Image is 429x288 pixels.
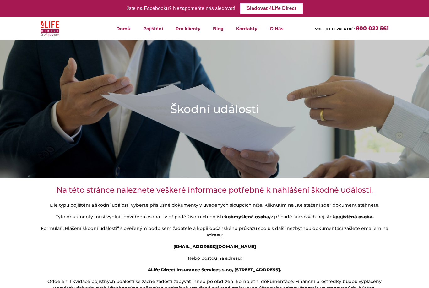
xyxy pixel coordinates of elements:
[126,4,235,13] div: Jste na Facebooku? Nezapomeňte nás sledovat!
[230,17,263,40] a: Kontakty
[356,25,389,31] a: 800 022 561
[207,17,230,40] a: Blog
[40,214,389,220] p: Tyto dokumenty musí vyplnit pověřená osoba – v případě životních pojistek v případě úrazových poj...
[148,267,281,273] strong: 4Life Direct Insurance Services s.r.o, [STREET_ADDRESS].
[335,214,374,220] strong: pojištěná osoba.
[228,214,270,220] strong: obmyšlená osoba,
[40,255,389,262] p: Nebo poštou na adresu:
[40,186,389,194] h3: Na této stránce naleznete veškeré informace potřebné k nahlášení škodné události.
[170,101,259,117] h1: Škodní události
[240,3,302,14] a: Sledovat 4Life Direct
[110,17,137,40] a: Domů
[173,244,256,249] strong: [EMAIL_ADDRESS][DOMAIN_NAME]
[40,225,389,238] p: Formulář „Hlášení škodní události“ s ověřeným podpisem žadatele a kopii občanského průkazu spolu ...
[40,202,389,209] p: Dle typu pojištění a škodní události vyberte příslušné dokumenty v uvedených sloupcích níže. Klik...
[41,19,59,37] img: 4Life Direct Česká republika logo
[315,27,355,31] span: VOLEJTE BEZPLATNĚ:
